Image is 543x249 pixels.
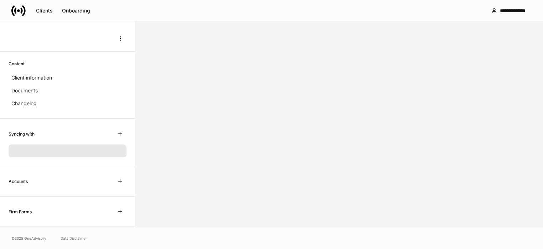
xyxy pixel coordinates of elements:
[9,60,25,67] h6: Content
[9,208,32,215] h6: Firm Forms
[62,8,90,13] div: Onboarding
[11,100,37,107] p: Changelog
[9,131,35,137] h6: Syncing with
[11,74,52,81] p: Client information
[9,71,126,84] a: Client information
[11,235,46,241] span: © 2025 OneAdvisory
[31,5,57,16] button: Clients
[57,5,95,16] button: Onboarding
[9,84,126,97] a: Documents
[9,178,28,185] h6: Accounts
[11,87,38,94] p: Documents
[61,235,87,241] a: Data Disclaimer
[36,8,53,13] div: Clients
[9,97,126,110] a: Changelog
